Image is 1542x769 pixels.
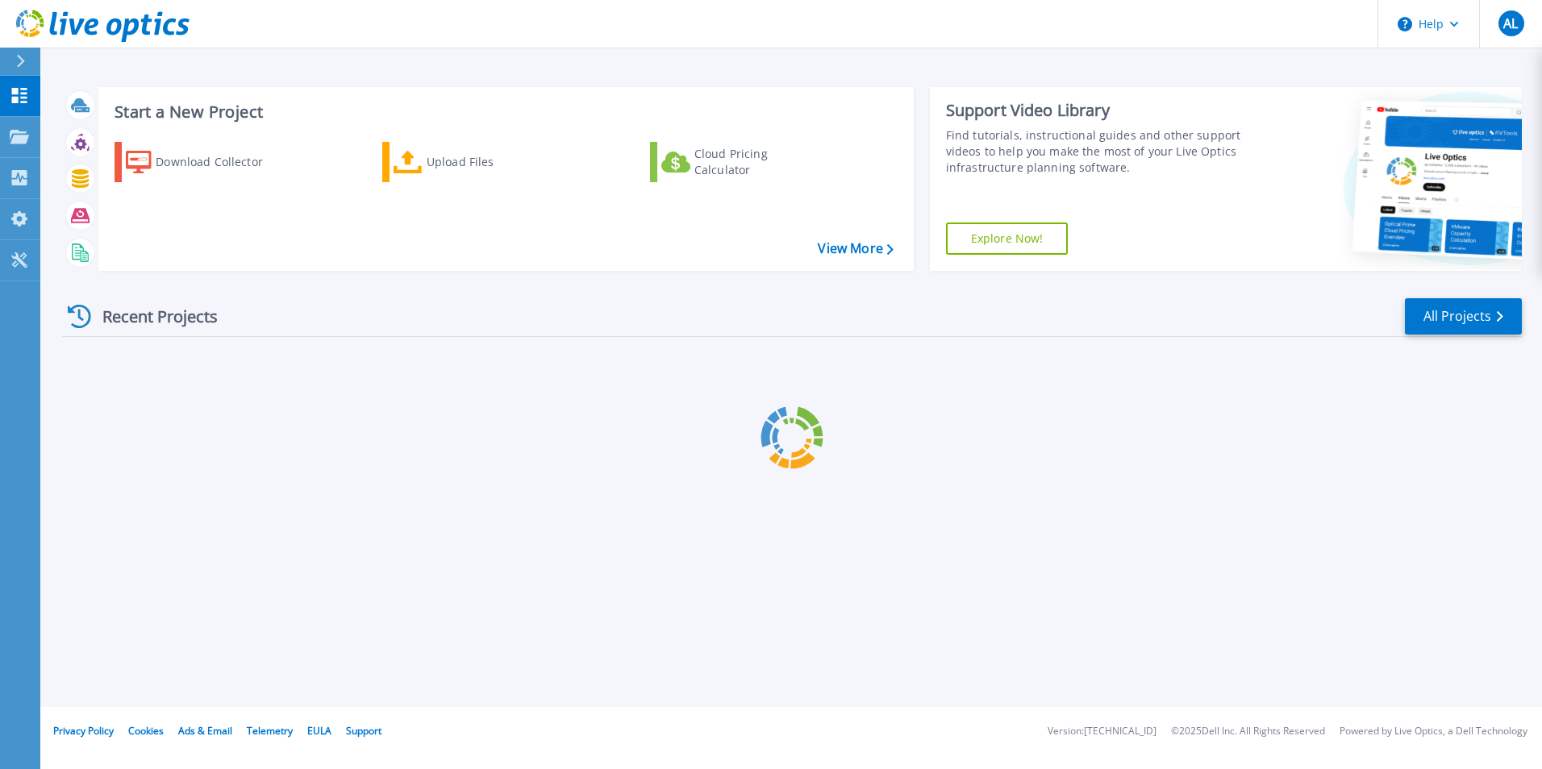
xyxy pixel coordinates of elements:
div: Support Video Library [946,100,1248,121]
a: Privacy Policy [53,724,114,738]
a: Download Collector [115,142,294,182]
a: View More [818,241,893,256]
a: EULA [307,724,331,738]
li: © 2025 Dell Inc. All Rights Reserved [1171,726,1325,737]
a: Cloud Pricing Calculator [650,142,830,182]
div: Find tutorials, instructional guides and other support videos to help you make the most of your L... [946,127,1248,176]
a: Upload Files [382,142,562,182]
li: Powered by Live Optics, a Dell Technology [1340,726,1527,737]
a: Telemetry [247,724,293,738]
a: Cookies [128,724,164,738]
h3: Start a New Project [115,103,893,121]
a: Support [346,724,381,738]
div: Cloud Pricing Calculator [694,146,823,178]
a: Explore Now! [946,222,1069,255]
a: Ads & Email [178,724,232,738]
span: AL [1503,17,1518,30]
div: Upload Files [427,146,556,178]
a: All Projects [1405,298,1522,335]
div: Recent Projects [62,297,240,336]
li: Version: [TECHNICAL_ID] [1048,726,1156,737]
div: Download Collector [156,146,285,178]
